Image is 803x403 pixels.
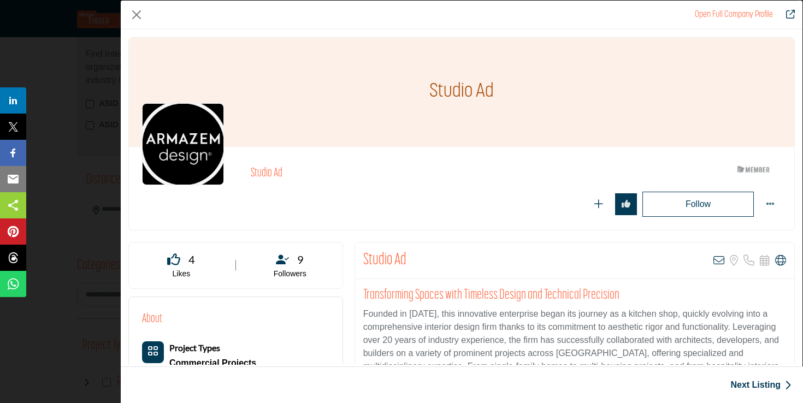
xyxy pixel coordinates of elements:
p: Likes [143,269,220,280]
div: Involve the design, construction, or renovation of spaces used for business purposes such as offi... [169,355,256,371]
h1: Studio Ad [429,38,494,147]
button: Redirect to login page [588,193,610,215]
a: Commercial Projects [169,355,256,371]
button: Redirect to login page [615,193,637,215]
h2: Studio Ad [363,251,406,270]
p: Followers [251,269,329,280]
span: 4 [188,251,195,268]
h2: Studio Ad [251,167,551,181]
a: Redirect to studio-ad [778,8,795,21]
button: Close [128,7,145,23]
button: Category Icon [142,341,164,363]
a: Project Types [169,343,220,353]
img: studio-ad logo [142,103,224,185]
p: Founded in [DATE], this innovative enterprise began its journey as a kitchen shop, quickly evolvi... [363,307,786,386]
img: ASID Members [729,163,778,176]
a: Next Listing [730,378,792,392]
a: Redirect to studio-ad [695,10,773,19]
span: 9 [297,251,304,268]
h2: About [142,310,162,328]
button: More Options [759,193,781,215]
b: Project Types [169,342,220,353]
button: Redirect to login [642,192,754,217]
h2: Transforming Spaces with Timeless Design and Technical Precision [363,287,786,304]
